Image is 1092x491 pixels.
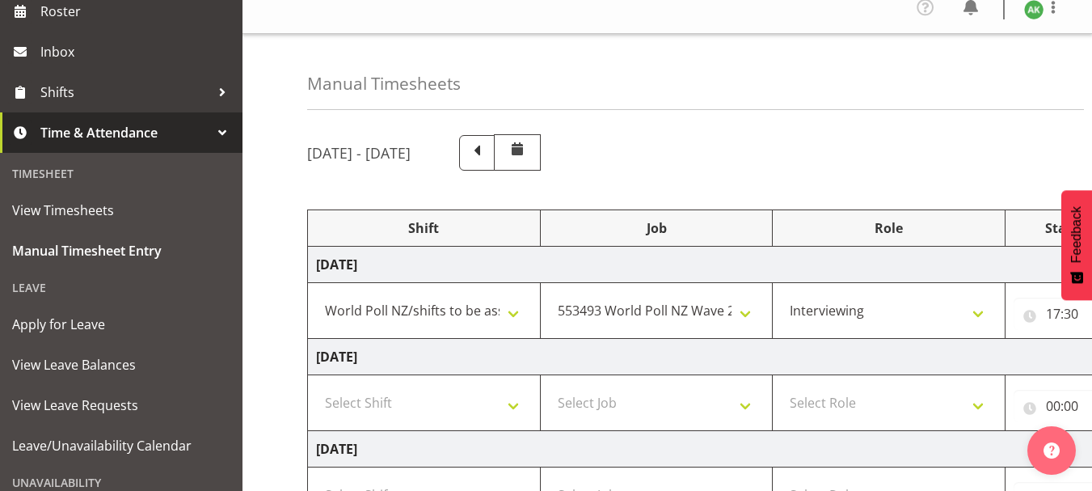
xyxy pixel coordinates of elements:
span: Time & Attendance [40,121,210,145]
a: View Leave Requests [4,385,238,425]
h4: Manual Timesheets [307,74,461,93]
span: Leave/Unavailability Calendar [12,434,230,458]
h5: [DATE] - [DATE] [307,144,411,162]
span: Feedback [1069,206,1084,263]
a: Manual Timesheet Entry [4,231,238,271]
div: Job [549,218,765,238]
a: View Leave Balances [4,345,238,385]
div: Timesheet [4,157,238,190]
span: View Timesheets [12,198,230,222]
div: Leave [4,271,238,304]
span: Inbox [40,40,234,64]
span: Shifts [40,80,210,104]
img: help-xxl-2.png [1044,442,1060,459]
span: Apply for Leave [12,312,230,337]
a: View Timesheets [4,190,238,231]
span: Manual Timesheet Entry [12,239,230,263]
button: Feedback - Show survey [1061,190,1092,300]
span: View Leave Requests [12,393,230,417]
div: Role [781,218,997,238]
a: Leave/Unavailability Calendar [4,425,238,466]
div: Shift [316,218,532,238]
a: Apply for Leave [4,304,238,345]
span: View Leave Balances [12,353,230,377]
